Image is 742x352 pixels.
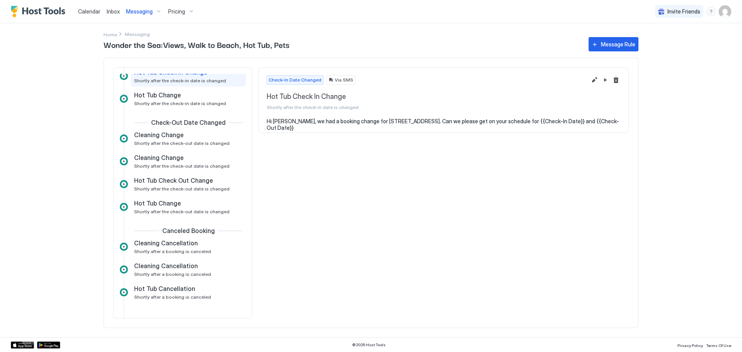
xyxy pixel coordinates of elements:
span: Breadcrumb [125,31,150,37]
a: Host Tools Logo [11,6,69,17]
div: Breadcrumb [104,30,117,38]
button: Message Rule [589,37,638,51]
a: Home [104,30,117,38]
span: Check-Out Date Changed [151,119,226,126]
a: Google Play Store [37,342,60,349]
span: Home [104,32,117,37]
pre: Hi [PERSON_NAME], we had a booking change for [STREET_ADDRESS]. Can we please get on your schedul... [267,118,621,131]
a: Privacy Policy [677,341,703,349]
span: Check-In Date Changed [269,77,322,83]
div: User profile [719,5,731,18]
span: Shortly after the check-out date is changed [134,209,230,214]
span: Privacy Policy [677,343,703,348]
span: Hot Tub Check In Change [267,92,587,101]
span: Messaging [126,8,153,15]
span: Inbox [107,8,120,15]
span: Hot Tub Change [134,199,181,207]
span: Invite Friends [667,8,700,15]
a: App Store [11,342,34,349]
span: Cleaning Change [134,131,184,139]
button: Edit message rule [590,75,599,85]
span: Via SMS [335,77,353,83]
span: Shortly after the check-in date is changed [134,100,226,106]
button: Delete message rule [611,75,621,85]
a: Calendar [78,7,100,15]
span: © 2025 Host Tools [352,342,386,347]
span: Pricing [168,8,185,15]
span: Terms Of Use [706,343,731,348]
span: Shortly after the check-out date is changed [134,186,230,192]
a: Terms Of Use [706,341,731,349]
span: Shortly after the check-in date is changed [134,78,226,83]
div: menu [706,7,716,16]
span: Wonder the Sea:Views, Walk to Beach, Hot Tub, Pets [104,39,581,50]
iframe: Intercom live chat [8,326,26,344]
span: Shortly after a booking is canceled [134,248,211,254]
span: Cleaning Cancellation [134,239,198,247]
span: Shortly after a booking is canceled [134,271,211,277]
a: Inbox [107,7,120,15]
span: Shortly after the check-out date is changed [134,140,230,146]
span: Hot Tub Check Out Change [134,177,213,184]
span: Cleaning Cancellation [134,262,198,270]
span: Cleaning Change [134,154,184,162]
span: Hot Tub Change [134,91,181,99]
span: Calendar [78,8,100,15]
span: Shortly after a booking is canceled [134,294,211,300]
span: Shortly after the check-out date is changed [134,163,230,169]
span: Hot Tub Cancellation [134,285,195,292]
div: Message Rule [601,40,635,48]
span: Shortly after the check-in date is changed [267,104,587,110]
button: Pause Message Rule [601,75,610,85]
span: Canceled Booking [162,227,215,235]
